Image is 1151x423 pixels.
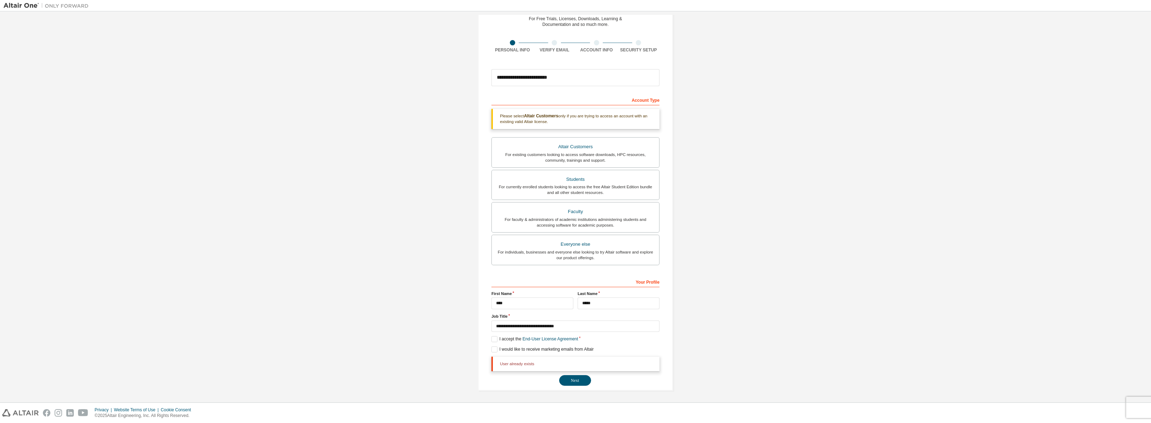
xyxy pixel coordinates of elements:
[161,407,195,413] div: Cookie Consent
[4,2,92,9] img: Altair One
[496,174,655,184] div: Students
[491,276,660,287] div: Your Profile
[559,375,591,386] button: Next
[496,184,655,195] div: For currently enrolled students looking to access the free Altair Student Edition bundle and all ...
[496,152,655,163] div: For existing customers looking to access software downloads, HPC resources, community, trainings ...
[95,407,114,413] div: Privacy
[2,409,39,417] img: altair_logo.svg
[496,207,655,217] div: Faculty
[491,291,573,296] label: First Name
[534,47,576,53] div: Verify Email
[491,357,660,371] div: User already exists
[491,94,660,105] div: Account Type
[66,409,74,417] img: linkedin.svg
[491,109,660,129] div: Please select only if you are trying to access an account with an existing valid Altair license.
[496,249,655,261] div: For individuals, businesses and everyone else looking to try Altair software and explore our prod...
[78,409,88,417] img: youtube.svg
[529,16,622,27] div: For Free Trials, Licenses, Downloads, Learning & Documentation and so much more.
[491,346,594,352] label: I would like to receive marketing emails from Altair
[578,291,660,296] label: Last Name
[43,409,50,417] img: facebook.svg
[575,47,618,53] div: Account Info
[491,313,660,319] label: Job Title
[55,409,62,417] img: instagram.svg
[524,113,558,118] b: Altair Customers
[618,47,660,53] div: Security Setup
[491,336,578,342] label: I accept the
[491,47,534,53] div: Personal Info
[496,239,655,249] div: Everyone else
[95,413,195,419] p: © 2025 Altair Engineering, Inc. All Rights Reserved.
[496,142,655,152] div: Altair Customers
[496,217,655,228] div: For faculty & administrators of academic institutions administering students and accessing softwa...
[114,407,161,413] div: Website Terms of Use
[523,336,578,341] a: End-User License Agreement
